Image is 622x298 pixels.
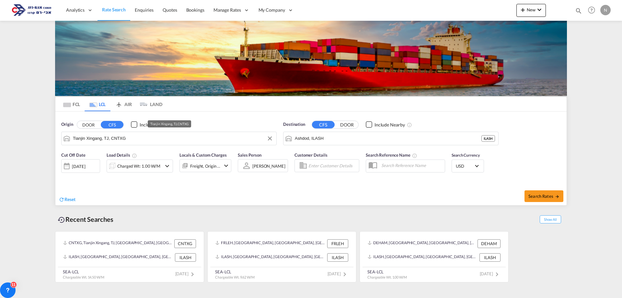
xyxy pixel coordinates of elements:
md-icon: icon-chevron-right [189,270,196,278]
img: LCL+%26+FCL+BACKGROUND.png [55,21,567,96]
span: Origin [61,121,73,128]
span: Analytics [66,7,85,13]
div: FRLEH, Le Havre, France, Western Europe, Europe [215,239,326,248]
div: ILASH [481,135,495,142]
div: icon-magnify [575,7,582,17]
span: Enquiries [135,7,154,13]
md-icon: icon-refresh [59,197,64,202]
md-icon: Your search will be saved by the below given name [412,153,417,158]
button: Search Ratesicon-arrow-right [524,190,563,202]
div: ILASH [175,253,196,262]
input: Search by Port [73,134,273,143]
div: SEA-LCL [367,269,407,275]
div: CNTXG [174,239,196,248]
button: icon-plus 400-fgNewicon-chevron-down [516,4,546,17]
div: ILASH [479,253,501,262]
img: 166978e0a5f911edb4280f3c7a976193.png [10,3,53,18]
div: ILASH [327,253,348,262]
div: [PERSON_NAME] [252,163,285,169]
md-icon: icon-arrow-right [555,194,559,199]
recent-search-card: FRLEH, [GEOGRAPHIC_DATA], [GEOGRAPHIC_DATA], [GEOGRAPHIC_DATA], [GEOGRAPHIC_DATA] FRLEHILASH, [GE... [207,231,356,282]
div: Include Nearby [140,122,170,128]
recent-search-card: DEHAM, [GEOGRAPHIC_DATA], [GEOGRAPHIC_DATA], [GEOGRAPHIC_DATA], [GEOGRAPHIC_DATA] DEHAMILASH, [GE... [360,231,509,282]
div: [DATE] [72,163,85,169]
span: USD [456,163,474,169]
span: Help [586,5,597,16]
md-select: Sales Person: NADAV SHAHAR [252,161,286,171]
span: Show All [540,215,561,223]
input: Search by Port [295,134,481,143]
span: Reset [64,197,75,202]
div: Freight Origin Destinationicon-chevron-down [179,159,231,172]
span: Search Rates [528,194,559,199]
div: [DATE] [61,159,100,173]
md-icon: icon-magnify [575,7,582,14]
div: SEA-LCL [63,269,104,275]
md-icon: icon-chevron-down [163,162,171,170]
span: Search Reference Name [366,152,417,158]
md-icon: Chargeable Weight [132,153,137,158]
button: DOOR [336,121,358,128]
md-select: Select Currency: $ USDUnited States Dollar [455,161,480,171]
div: DEHAM, Hamburg, Germany, Western Europe, Europe [368,239,476,248]
span: Rate Search [102,7,126,12]
md-icon: icon-chevron-down [222,162,230,170]
md-icon: icon-chevron-right [493,270,501,278]
span: New [519,7,543,12]
md-tab-item: LCL [85,97,110,111]
span: Load Details [107,152,137,158]
md-tab-item: FCL [59,97,85,111]
span: Manage Rates [213,7,241,13]
md-icon: icon-chevron-down [536,6,543,14]
div: Recent Searches [55,212,116,227]
div: CNTXG, Tianjin Xingang, TJ, China, Greater China & Far East Asia, Asia Pacific [63,239,173,248]
span: My Company [259,7,285,13]
div: Tianjin Xingang, TJ, CNTXG [150,120,189,127]
md-icon: icon-airplane [115,101,123,105]
md-icon: icon-plus 400-fg [519,6,527,14]
span: [DATE] [480,271,501,276]
span: Customer Details [294,152,327,158]
div: icon-refreshReset [59,196,75,203]
span: [DATE] [175,271,196,276]
button: CFS [101,121,123,128]
md-checkbox: Checkbox No Ink [366,121,405,128]
span: Quotes [163,7,177,13]
span: Chargeable Wt. 9.62 W/M [215,275,255,279]
md-icon: Unchecked: Ignores neighbouring ports when fetching rates.Checked : Includes neighbouring ports w... [407,122,412,127]
button: CFS [312,121,335,128]
div: Origin DOOR CFS Checkbox No InkUnchecked: Ignores neighbouring ports when fetching rates.Checked ... [55,112,567,205]
div: N [600,5,611,15]
div: Charged Wt: 1.00 W/M [117,161,160,171]
button: DOOR [77,121,100,128]
button: Clear Input [265,134,275,143]
span: Bookings [186,7,204,13]
md-input-container: Ashdod, ILASH [283,132,498,145]
div: Help [586,5,600,16]
div: DEHAM [478,239,501,248]
span: Chargeable Wt. 14.50 W/M [63,275,104,279]
span: [DATE] [328,271,349,276]
div: FRLEH [327,239,348,248]
span: Sales Person [238,152,261,158]
span: Chargeable Wt. 1.00 W/M [367,275,407,279]
input: Search Reference Name [378,161,445,170]
span: Destination [283,121,305,128]
div: ILASH, Ashdod, Israel, Levante, Middle East [215,253,326,262]
span: Search Currency [452,153,480,158]
md-pagination-wrapper: Use the left and right arrow keys to navigate between tabs [59,97,162,111]
div: ILASH, Ashdod, Israel, Levante, Middle East [63,253,173,262]
md-input-container: Tianjin Xingang, TJ, CNTXG [62,132,276,145]
md-datepicker: Select [61,172,66,181]
div: Include Nearby [374,122,405,128]
md-checkbox: Checkbox No Ink [131,121,170,128]
md-tab-item: AIR [110,97,136,111]
div: ILASH, Ashdod, Israel, Levante, Middle East [368,253,478,262]
recent-search-card: CNTXG, Tianjin Xingang, TJ, [GEOGRAPHIC_DATA], [GEOGRAPHIC_DATA] & [GEOGRAPHIC_DATA], [GEOGRAPHIC... [55,231,204,282]
md-icon: icon-backup-restore [58,216,65,224]
md-tab-item: LAND [136,97,162,111]
div: Charged Wt: 1.00 W/Micon-chevron-down [107,160,173,173]
span: Locals & Custom Charges [179,152,227,158]
div: SEA-LCL [215,269,255,275]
